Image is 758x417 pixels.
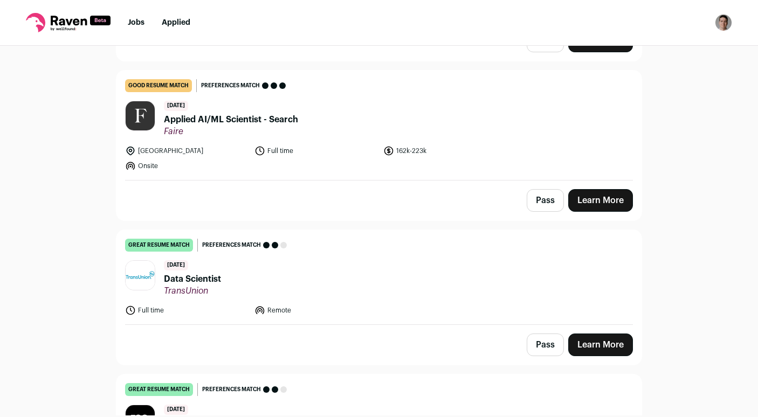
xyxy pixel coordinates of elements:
span: Preferences match [201,80,260,91]
li: Full time [254,145,377,156]
div: great resume match [125,383,193,396]
span: [DATE] [164,260,188,270]
a: Learn More [568,189,633,212]
a: Jobs [128,19,144,26]
span: Faire [164,126,298,137]
img: 12239290-medium_jpg [715,14,732,31]
span: [DATE] [164,101,188,111]
a: great resume match Preferences match [DATE] Data Scientist TransUnion Full time Remote [116,230,642,324]
li: Remote [254,305,377,316]
span: Data Scientist [164,273,221,286]
span: Applied AI/ML Scientist - Search [164,113,298,126]
li: Onsite [125,161,248,171]
li: 162k-223k [383,145,506,156]
img: f058ae64425143b3ae9d258133efba9f200e1a29d36ec4d3b7dcd14c81920b24.jpg [126,101,155,130]
a: Learn More [568,333,633,356]
img: 8c6107bb17aeeb723bffa8861dc8dc78724cd5db6602ce4d9a35655b2bf784a9.jpg [126,261,155,290]
button: Pass [527,189,564,212]
button: Pass [527,333,564,356]
span: Preferences match [202,384,261,395]
span: TransUnion [164,286,221,296]
a: Applied [162,19,190,26]
li: Full time [125,305,248,316]
a: good resume match Preferences match [DATE] Applied AI/ML Scientist - Search Faire [GEOGRAPHIC_DAT... [116,71,642,180]
div: great resume match [125,239,193,252]
div: good resume match [125,79,192,92]
button: Open dropdown [715,14,732,31]
span: Preferences match [202,240,261,251]
span: [DATE] [164,405,188,415]
li: [GEOGRAPHIC_DATA] [125,145,248,156]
